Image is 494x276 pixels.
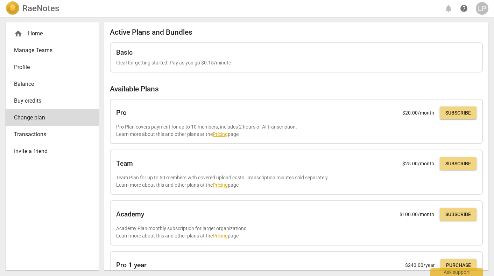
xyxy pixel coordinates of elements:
span: Transactions [14,130,85,139]
h2: RaeNotes [22,4,59,13]
a: Change plan [6,109,99,126]
span: Change plan [14,113,85,122]
span: Purchase [446,262,471,269]
button: Subscribe [440,208,477,221]
h2: Active Plans and Bundles [110,28,483,37]
p: Pro Plan covers payment for up to 10 members, includes 2 hours of AI transcription. Learn more ab... [116,123,477,138]
button: LP [476,2,488,15]
p: Academy Plan monthly subscription for larger organizations Learn more about this and other plans ... [116,225,477,239]
p: $ 100.00 /month [400,211,434,218]
p: Team Plan for up to 50 members with covered upload costs. Transcription minutes sold separately. ... [116,174,477,188]
a: Balance [6,76,99,92]
span: Subscribe [445,211,471,218]
p: $ 240.00 /year [405,262,435,269]
h2: Academy [116,211,144,218]
p: Ideal for getting started. Pay as you go $0.15/minute [116,59,477,67]
span: Profile [14,63,85,71]
h2: Available Plans [110,85,483,94]
a: Help [458,2,470,15]
h2: Team [116,160,133,167]
a: Invite a friend [6,143,99,160]
h2: Pro 1 year [116,261,147,269]
img: Logo [6,1,20,15]
h2: Pro [116,109,127,117]
a: Transactions [6,126,99,143]
span: Buy credits [14,97,85,105]
span: Subscribe [445,160,471,167]
button: Purchase [440,259,477,271]
span: Invite a friend [14,147,85,156]
button: Subscribe [440,157,477,170]
div: Home [6,25,99,42]
a: Pricing [213,233,228,239]
div: Home [14,29,85,38]
span: Balance [14,80,85,88]
button: Subscribe [440,106,477,119]
span: help [460,4,468,13]
div: Ask support [430,268,483,276]
a: Profile [6,59,99,76]
a: Manage Teams [6,42,99,59]
a: Pricing [213,131,228,137]
a: LogoRaeNotes [6,1,59,15]
h2: Basic [116,49,133,56]
span: home [14,29,22,38]
a: Buy credits [6,92,99,109]
span: Manage Teams [14,46,85,55]
p: $ 25.00 /month [402,160,434,167]
a: Pricing [213,182,228,188]
span: Subscribe [445,110,471,117]
p: $ 20.00 /month [402,109,434,117]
